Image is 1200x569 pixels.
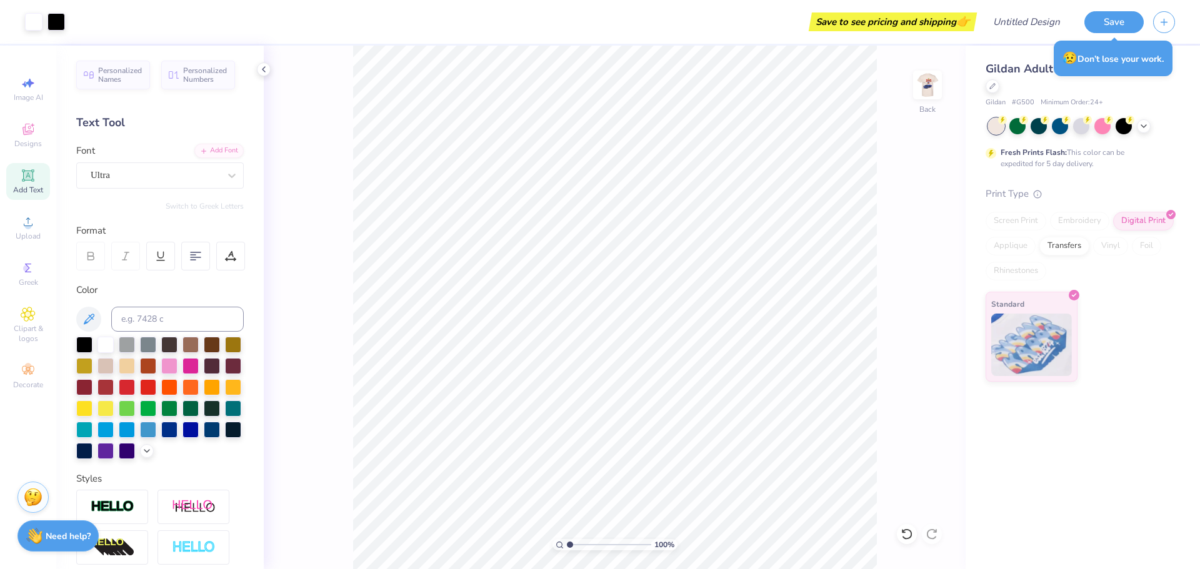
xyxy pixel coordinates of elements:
strong: Need help? [46,530,91,542]
span: Gildan [986,97,1006,108]
div: Print Type [986,187,1175,201]
span: 😥 [1062,50,1077,66]
div: Applique [986,237,1036,255]
span: 100 % [654,539,674,550]
img: Negative Space [172,540,216,555]
div: Don’t lose your work. [1054,41,1172,76]
div: Save to see pricing and shipping [812,12,974,31]
div: Digital Print [1113,212,1174,230]
span: Add Text [13,185,43,195]
label: Font [76,144,95,158]
div: Color [76,283,244,297]
div: Transfers [1039,237,1089,255]
div: Back [919,104,936,115]
span: Personalized Names [98,66,142,84]
span: Minimum Order: 24 + [1041,97,1103,108]
span: # G500 [1012,97,1034,108]
div: Text Tool [76,114,244,131]
span: Upload [16,231,41,241]
div: Styles [76,472,244,486]
span: Clipart & logos [6,324,50,344]
div: Rhinestones [986,262,1046,280]
div: Vinyl [1093,237,1128,255]
span: Image AI [14,92,43,102]
span: Decorate [13,380,43,390]
button: Switch to Greek Letters [166,201,244,211]
img: Standard [991,314,1072,376]
img: Shadow [172,499,216,515]
span: Gildan Adult Heavy Cotton T-Shirt [986,61,1167,76]
span: 👉 [956,14,970,29]
div: Foil [1132,237,1161,255]
img: 3d Illusion [91,538,134,558]
span: Designs [14,139,42,149]
div: Embroidery [1050,212,1109,230]
img: Stroke [91,500,134,514]
span: Greek [19,277,38,287]
div: Format [76,224,245,238]
div: This color can be expedited for 5 day delivery. [1001,147,1154,169]
input: Untitled Design [983,9,1075,34]
div: Add Font [194,144,244,158]
input: e.g. 7428 c [111,307,244,332]
div: Screen Print [986,212,1046,230]
strong: Fresh Prints Flash: [1001,147,1067,157]
img: Back [915,72,940,97]
button: Save [1084,11,1144,33]
span: Personalized Numbers [183,66,227,84]
span: Standard [991,297,1024,310]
